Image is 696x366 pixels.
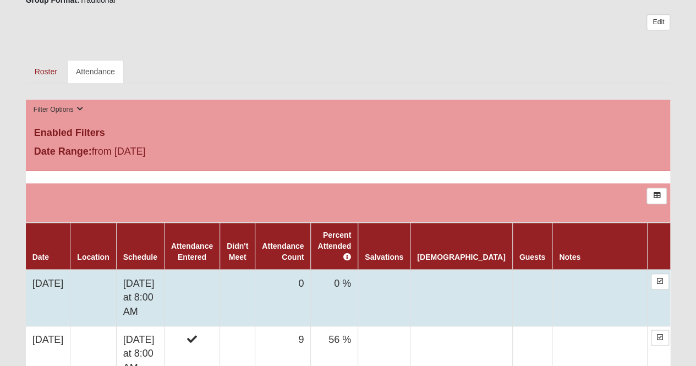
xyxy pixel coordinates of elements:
[26,144,241,162] div: from [DATE]
[651,330,669,346] a: Enter Attendance
[512,222,552,270] th: Guests
[30,104,87,116] button: Filter Options
[34,144,92,159] label: Date Range:
[410,222,512,270] th: [DEMOGRAPHIC_DATA]
[26,60,66,83] a: Roster
[34,127,662,139] h4: Enabled Filters
[646,188,667,204] a: Export to Excel
[358,222,410,270] th: Salvations
[123,253,157,261] a: Schedule
[559,253,580,261] a: Notes
[651,274,669,289] a: Enter Attendance
[67,60,124,83] a: Attendance
[317,231,351,261] a: Percent Attended
[255,270,311,326] td: 0
[646,14,670,30] a: Edit
[171,242,213,261] a: Attendance Entered
[77,253,109,261] a: Location
[311,270,358,326] td: 0 %
[116,270,164,326] td: [DATE] at 8:00 AM
[32,253,49,261] a: Date
[262,242,304,261] a: Attendance Count
[26,270,70,326] td: [DATE]
[227,242,248,261] a: Didn't Meet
